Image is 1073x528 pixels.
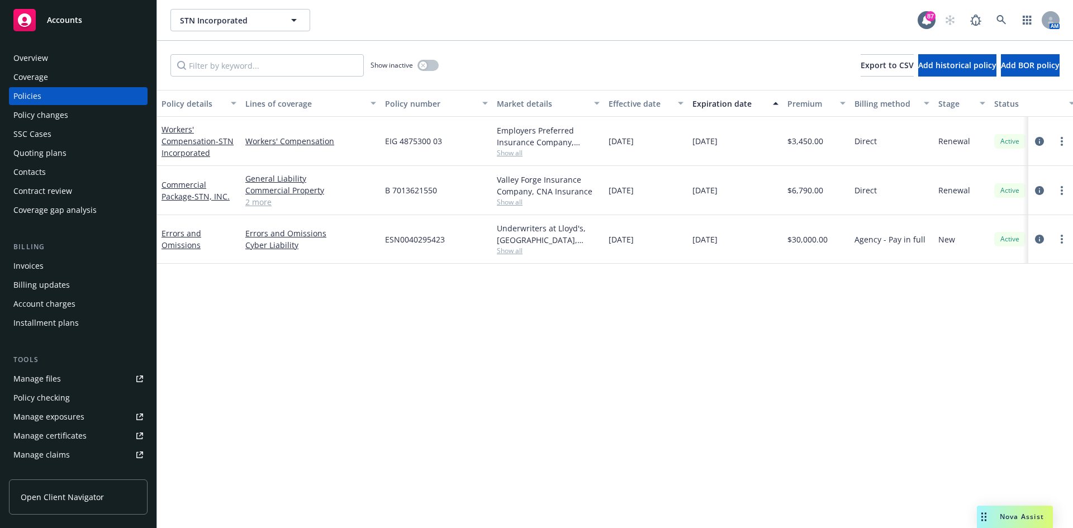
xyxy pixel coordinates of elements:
[13,106,68,124] div: Policy changes
[13,295,75,313] div: Account charges
[9,276,148,294] a: Billing updates
[245,239,376,251] a: Cyber Liability
[1016,9,1038,31] a: Switch app
[9,201,148,219] a: Coverage gap analysis
[925,11,936,21] div: 87
[13,408,84,426] div: Manage exposures
[13,257,44,275] div: Invoices
[977,506,1053,528] button: Nova Assist
[497,246,600,255] span: Show all
[783,90,850,117] button: Premium
[9,87,148,105] a: Policies
[9,370,148,388] a: Manage files
[9,125,148,143] a: SSC Cases
[385,135,442,147] span: EIG 4875300 03
[999,234,1021,244] span: Active
[854,234,925,245] span: Agency - Pay in full
[245,184,376,196] a: Commercial Property
[241,90,381,117] button: Lines of coverage
[1001,54,1060,77] button: Add BOR policy
[787,135,823,147] span: $3,450.00
[604,90,688,117] button: Effective date
[609,234,634,245] span: [DATE]
[990,9,1013,31] a: Search
[787,234,828,245] span: $30,000.00
[9,314,148,332] a: Installment plans
[999,185,1021,196] span: Active
[861,54,914,77] button: Export to CSV
[245,173,376,184] a: General Liability
[9,241,148,253] div: Billing
[13,49,48,67] div: Overview
[162,179,230,202] a: Commercial Package
[1055,135,1069,148] a: more
[13,125,51,143] div: SSC Cases
[9,295,148,313] a: Account charges
[9,408,148,426] a: Manage exposures
[854,135,877,147] span: Direct
[1033,184,1046,197] a: circleInformation
[13,446,70,464] div: Manage claims
[13,144,67,162] div: Quoting plans
[938,234,955,245] span: New
[497,98,587,110] div: Market details
[497,148,600,158] span: Show all
[609,98,671,110] div: Effective date
[9,465,148,483] a: Manage BORs
[170,54,364,77] input: Filter by keyword...
[13,182,72,200] div: Contract review
[497,222,600,246] div: Underwriters at Lloyd's, [GEOGRAPHIC_DATA], [PERSON_NAME] of London, CFC Underwriting, CRC Group
[9,49,148,67] a: Overview
[1055,232,1069,246] a: more
[13,389,70,407] div: Policy checking
[939,9,961,31] a: Start snowing
[9,257,148,275] a: Invoices
[13,87,41,105] div: Policies
[157,90,241,117] button: Policy details
[609,184,634,196] span: [DATE]
[692,184,718,196] span: [DATE]
[977,506,991,528] div: Drag to move
[13,465,66,483] div: Manage BORs
[918,54,996,77] button: Add historical policy
[492,90,604,117] button: Market details
[162,124,234,158] a: Workers' Compensation
[688,90,783,117] button: Expiration date
[994,98,1062,110] div: Status
[245,227,376,239] a: Errors and Omissions
[9,106,148,124] a: Policy changes
[9,68,148,86] a: Coverage
[497,125,600,148] div: Employers Preferred Insurance Company, Employers Insurance Group
[938,98,973,110] div: Stage
[918,60,996,70] span: Add historical policy
[1000,512,1044,521] span: Nova Assist
[13,314,79,332] div: Installment plans
[381,90,492,117] button: Policy number
[245,98,364,110] div: Lines of coverage
[497,174,600,197] div: Valley Forge Insurance Company, CNA Insurance
[999,136,1021,146] span: Active
[9,163,148,181] a: Contacts
[245,135,376,147] a: Workers' Compensation
[787,98,833,110] div: Premium
[170,9,310,31] button: STN Incorporated
[934,90,990,117] button: Stage
[245,196,376,208] a: 2 more
[938,184,970,196] span: Renewal
[692,98,766,110] div: Expiration date
[9,354,148,365] div: Tools
[1033,232,1046,246] a: circleInformation
[13,427,87,445] div: Manage certificates
[13,68,48,86] div: Coverage
[609,135,634,147] span: [DATE]
[497,197,600,207] span: Show all
[1001,60,1060,70] span: Add BOR policy
[9,144,148,162] a: Quoting plans
[692,234,718,245] span: [DATE]
[9,182,148,200] a: Contract review
[9,4,148,36] a: Accounts
[371,60,413,70] span: Show inactive
[47,16,82,25] span: Accounts
[9,427,148,445] a: Manage certificates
